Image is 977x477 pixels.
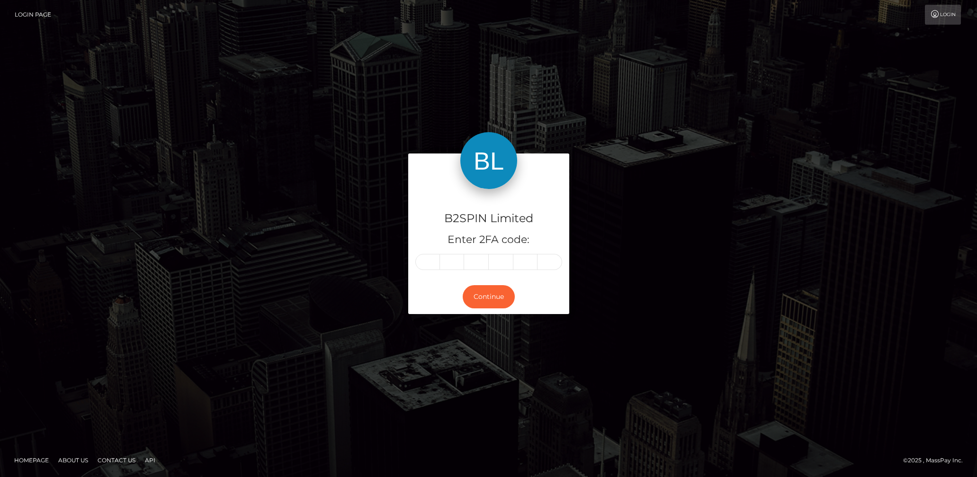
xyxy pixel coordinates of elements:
[460,132,517,189] img: B2SPIN Limited
[415,233,562,247] h5: Enter 2FA code:
[54,453,92,468] a: About Us
[141,453,159,468] a: API
[903,455,970,466] div: © 2025 , MassPay Inc.
[10,453,53,468] a: Homepage
[925,5,961,25] a: Login
[15,5,51,25] a: Login Page
[415,210,562,227] h4: B2SPIN Limited
[94,453,139,468] a: Contact Us
[463,285,515,308] button: Continue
